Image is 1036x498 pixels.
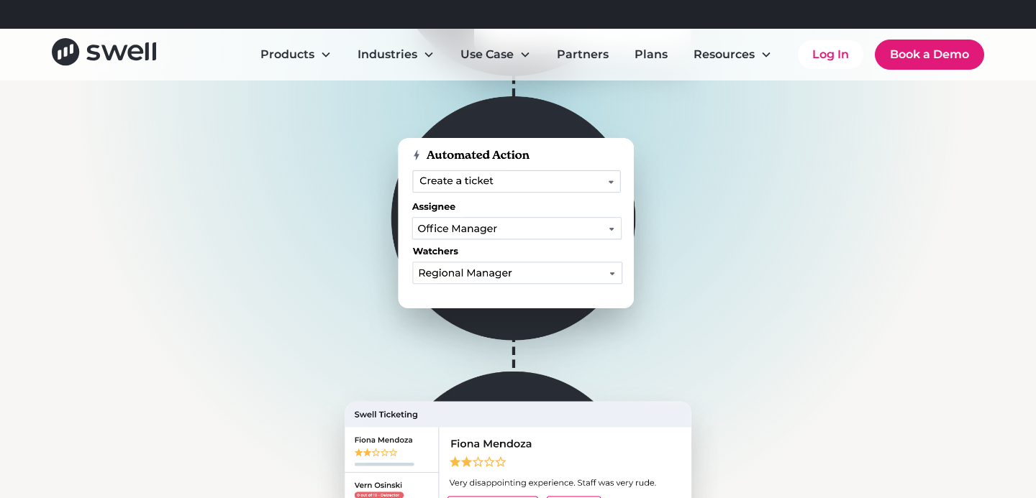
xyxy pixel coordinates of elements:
[358,46,417,63] div: Industries
[541,7,606,21] a: Learn More
[346,40,446,69] div: Industries
[694,46,755,63] div: Resources
[408,6,606,23] div: Refer a clinic, get $300!
[875,40,984,70] a: Book a Demo
[449,40,542,69] div: Use Case
[260,46,314,63] div: Products
[52,38,156,70] a: home
[623,40,679,69] a: Plans
[798,40,863,69] a: Log In
[460,46,514,63] div: Use Case
[682,40,783,69] div: Resources
[249,40,343,69] div: Products
[545,40,620,69] a: Partners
